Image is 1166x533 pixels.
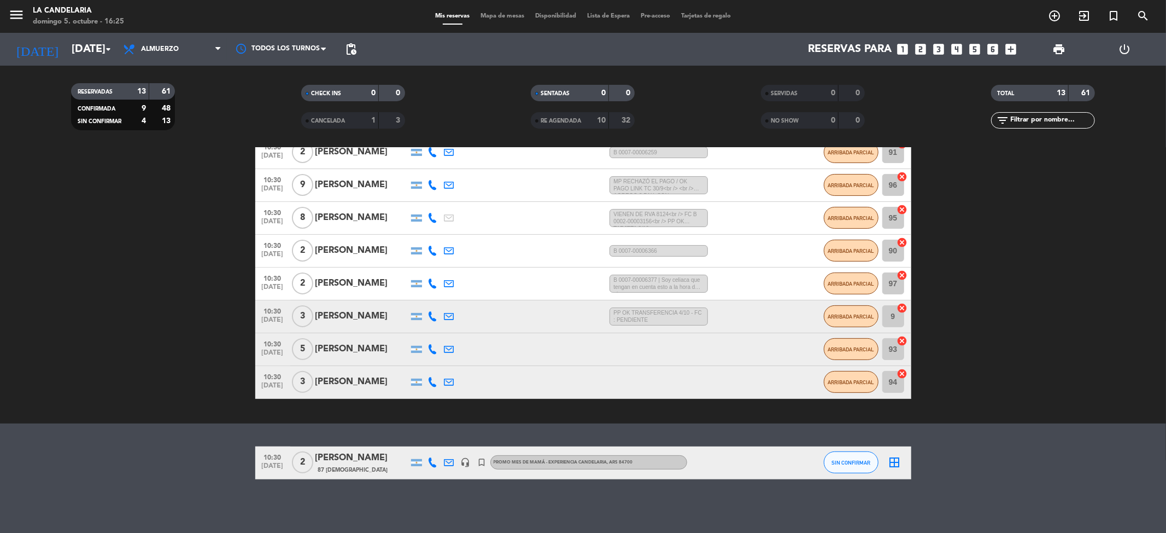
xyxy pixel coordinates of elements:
span: B 0007-00006259 [610,147,708,158]
div: LA CANDELARIA [33,5,124,16]
button: ARRIBADA PARCIAL [824,305,878,327]
strong: 1 [371,117,376,124]
span: VIENEN DE RVA 8124<br /> FC B 0002-00003156<br /> PP OK TARJETA 3/10 [610,209,708,228]
span: [DATE] [259,349,286,362]
span: [DATE] [259,251,286,263]
span: [DATE] [259,185,286,198]
span: Mis reservas [430,13,475,19]
strong: 4 [142,117,146,125]
strong: 13 [162,117,173,125]
strong: 0 [371,89,376,97]
i: arrow_drop_down [102,43,115,56]
i: cancel [897,335,908,346]
span: Tarjetas de regalo [676,13,736,19]
button: ARRIBADA PARCIAL [824,174,878,196]
i: border_all [888,456,901,469]
strong: 9 [142,105,146,112]
span: MP RECHAZÓ EL PAGO / OK PAGO LINK TC 30/9<br /> <br /> AGREGO 3 PAX, SON [DEMOGRAPHIC_DATA] EN TO... [610,176,708,195]
div: [PERSON_NAME] [315,244,408,258]
span: 8 [292,207,313,229]
strong: 48 [162,105,173,112]
span: SIN CONFIRMAR [78,119,121,124]
span: [DATE] [259,316,286,329]
i: cancel [897,270,908,281]
span: B 0007-00006366 [610,245,708,257]
strong: 0 [626,89,632,97]
i: looks_3 [932,42,946,56]
span: Pre-acceso [635,13,676,19]
span: 10:30 [259,304,286,317]
i: looks_one [896,42,910,56]
div: LOG OUT [1092,33,1158,66]
span: 5 [292,338,313,360]
span: 10:30 [259,206,286,218]
i: looks_4 [950,42,964,56]
span: pending_actions [344,43,358,56]
span: Disponibilidad [530,13,582,19]
i: cancel [897,171,908,182]
span: SENTADAS [541,91,570,96]
span: 10:30 [259,370,286,383]
span: 2 [292,273,313,294]
i: looks_6 [986,42,1000,56]
span: CONFIRMADA [78,106,115,112]
button: ARRIBADA PARCIAL [824,240,878,262]
span: 3 [292,305,313,327]
span: TOTAL [998,91,1015,96]
div: [PERSON_NAME] [315,178,408,192]
strong: 0 [856,89,863,97]
span: 2 [292,451,313,473]
strong: 10 [597,117,606,124]
button: ARRIBADA PARCIAL [824,207,878,229]
span: [DATE] [259,152,286,165]
strong: 0 [856,117,863,124]
button: ARRIBADA PARCIAL [824,338,878,360]
button: menu [8,7,25,27]
span: Reservas para [808,43,892,56]
span: ARRIBADA PARCIAL [828,314,874,320]
button: ARRIBADA PARCIAL [824,371,878,393]
span: ARRIBADA PARCIAL [828,248,874,254]
div: [PERSON_NAME] [315,309,408,323]
span: ARRIBADA PARCIAL [828,215,874,221]
span: [DATE] [259,283,286,296]
span: [DATE] [259,382,286,395]
i: menu [8,7,25,23]
i: cancel [897,237,908,248]
span: CHECK INS [311,91,341,96]
span: 10:30 [259,271,286,284]
i: [DATE] [8,37,66,61]
span: B 0007-00006377 | Soy celiaca que tengan en cuenta esto a la hora del almuerzo [610,275,708,293]
button: SIN CONFIRMAR [824,451,878,473]
strong: 3 [396,117,402,124]
span: [DATE] [259,218,286,230]
i: looks_two [914,42,928,56]
strong: 0 [831,89,835,97]
strong: 0 [831,117,835,124]
i: turned_in_not [477,457,487,467]
i: looks_5 [968,42,982,56]
i: cancel [897,368,908,379]
span: SERVIDAS [771,91,798,96]
strong: 32 [622,117,632,124]
i: headset_mic [461,457,471,467]
div: [PERSON_NAME] [315,211,408,225]
span: , ARS 84700 [607,460,633,465]
span: ARRIBADA PARCIAL [828,149,874,155]
div: [PERSON_NAME] [315,451,408,465]
i: power_settings_new [1118,43,1132,56]
i: search [1136,9,1150,22]
i: exit_to_app [1077,9,1091,22]
span: 10:30 [259,450,286,463]
div: [PERSON_NAME] [315,342,408,356]
span: Almuerzo [141,45,179,53]
button: ARRIBADA PARCIAL [824,141,878,163]
span: Lista de Espera [582,13,635,19]
span: [DATE] [259,462,286,475]
span: 2 [292,240,313,262]
div: [PERSON_NAME] [315,375,408,389]
span: 10:30 [259,337,286,350]
i: filter_list [997,114,1010,127]
span: PP OK TRANSFERENCIA 4/10 - FC : PENDIENTE [610,308,708,326]
div: [PERSON_NAME] [315,145,408,159]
